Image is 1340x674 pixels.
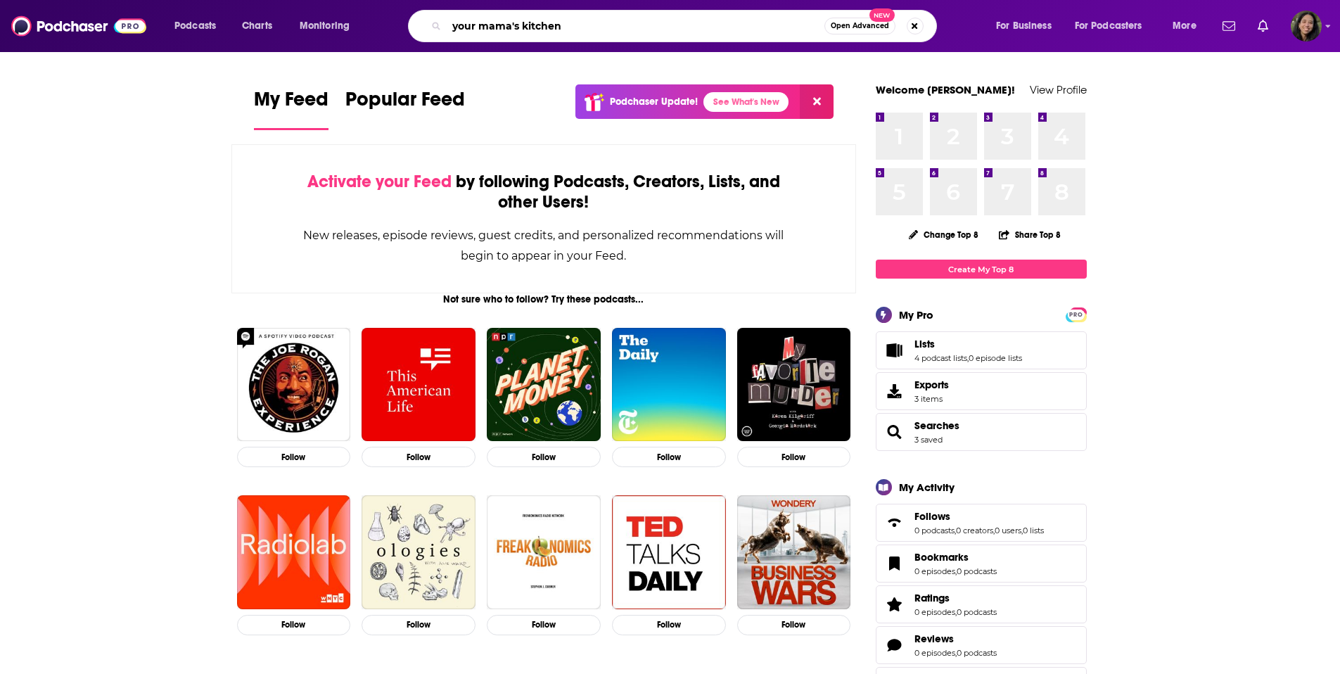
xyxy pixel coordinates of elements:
[254,87,328,120] span: My Feed
[237,447,351,467] button: Follow
[233,15,281,37] a: Charts
[914,435,943,445] a: 3 saved
[165,15,234,37] button: open menu
[914,419,959,432] a: Searches
[487,495,601,609] img: Freakonomics Radio
[914,648,955,658] a: 0 episodes
[955,607,957,617] span: ,
[610,96,698,108] p: Podchaser Update!
[876,413,1087,451] span: Searches
[996,16,1052,36] span: For Business
[876,585,1087,623] span: Ratings
[957,607,997,617] a: 0 podcasts
[881,554,909,573] a: Bookmarks
[1252,14,1274,38] a: Show notifications dropdown
[1075,16,1142,36] span: For Podcasters
[914,510,1044,523] a: Follows
[447,15,824,37] input: Search podcasts, credits, & more...
[956,526,993,535] a: 0 creators
[612,495,726,609] img: TED Talks Daily
[290,15,368,37] button: open menu
[914,510,950,523] span: Follows
[914,338,935,350] span: Lists
[612,447,726,467] button: Follow
[914,526,955,535] a: 0 podcasts
[362,615,476,635] button: Follow
[1173,16,1197,36] span: More
[876,83,1015,96] a: Welcome [PERSON_NAME]!
[914,592,950,604] span: Ratings
[914,607,955,617] a: 0 episodes
[237,328,351,442] a: The Joe Rogan Experience
[914,551,997,564] a: Bookmarks
[421,10,950,42] div: Search podcasts, credits, & more...
[1291,11,1322,42] img: User Profile
[345,87,465,130] a: Popular Feed
[487,615,601,635] button: Follow
[914,632,997,645] a: Reviews
[955,566,957,576] span: ,
[302,225,786,266] div: New releases, episode reviews, guest credits, and personalized recommendations will begin to appe...
[881,513,909,533] a: Follows
[242,16,272,36] span: Charts
[881,341,909,360] a: Lists
[1068,309,1085,319] a: PRO
[914,632,954,645] span: Reviews
[1030,83,1087,96] a: View Profile
[831,23,889,30] span: Open Advanced
[957,648,997,658] a: 0 podcasts
[231,293,857,305] div: Not sure who to follow? Try these podcasts...
[300,16,350,36] span: Monitoring
[362,447,476,467] button: Follow
[11,13,146,39] a: Podchaser - Follow, Share and Rate Podcasts
[1021,526,1023,535] span: ,
[1066,15,1163,37] button: open menu
[876,504,1087,542] span: Follows
[612,615,726,635] button: Follow
[1291,11,1322,42] span: Logged in as BroadleafBooks2
[737,328,851,442] img: My Favorite Murder with Karen Kilgariff and Georgia Hardstark
[881,422,909,442] a: Searches
[899,308,933,322] div: My Pro
[362,328,476,442] img: This American Life
[1291,11,1322,42] button: Show profile menu
[237,495,351,609] a: Radiolab
[914,379,949,391] span: Exports
[487,447,601,467] button: Follow
[914,592,997,604] a: Ratings
[174,16,216,36] span: Podcasts
[737,495,851,609] img: Business Wars
[1068,310,1085,320] span: PRO
[307,171,452,192] span: Activate your Feed
[969,353,1022,363] a: 0 episode lists
[612,328,726,442] img: The Daily
[1163,15,1214,37] button: open menu
[302,172,786,212] div: by following Podcasts, Creators, Lists, and other Users!
[914,551,969,564] span: Bookmarks
[254,87,328,130] a: My Feed
[914,353,967,363] a: 4 podcast lists
[362,495,476,609] img: Ologies with Alie Ward
[899,481,955,494] div: My Activity
[876,260,1087,279] a: Create My Top 8
[876,626,1087,664] span: Reviews
[993,526,995,535] span: ,
[703,92,789,112] a: See What's New
[237,615,351,635] button: Follow
[881,594,909,614] a: Ratings
[869,8,895,22] span: New
[998,221,1061,248] button: Share Top 8
[345,87,465,120] span: Popular Feed
[955,526,956,535] span: ,
[914,338,1022,350] a: Lists
[1217,14,1241,38] a: Show notifications dropdown
[881,381,909,401] span: Exports
[876,372,1087,410] a: Exports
